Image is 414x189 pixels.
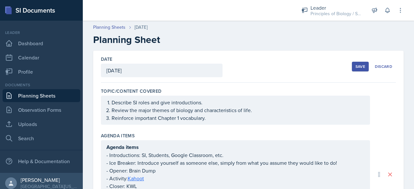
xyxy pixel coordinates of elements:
[101,132,135,139] label: Agenda items
[3,118,80,131] a: Uploads
[371,62,396,71] button: Discard
[3,30,80,36] div: Leader
[93,24,125,31] a: Planning Sheets
[93,34,404,46] h2: Planning Sheet
[112,99,365,106] p: Describe SI roles and give introductions.
[3,132,80,145] a: Search
[3,37,80,50] a: Dashboard
[375,64,392,69] div: Discard
[128,175,144,182] a: Kahoot
[355,64,365,69] div: Save
[106,143,139,151] strong: Agenda items
[3,103,80,116] a: Observation Forms
[106,174,365,182] p: - Activity:
[106,167,365,174] p: - Opener: Brain Dump
[101,56,112,62] label: Date
[310,4,362,12] div: Leader
[3,65,80,78] a: Profile
[135,24,147,31] div: [DATE]
[352,62,369,71] button: Save
[101,88,161,94] label: Topic/Content Covered
[3,82,80,88] div: Documents
[112,106,365,114] p: Review the major themes of biology and characteristics of life.
[106,159,365,167] p: - Ice Breaker: Introduce yourself as someone else, simply from what you assume they would like to...
[310,10,362,17] div: Principles of Biology / Spring 2025
[3,155,80,168] div: Help & Documentation
[21,177,78,183] div: [PERSON_NAME]
[3,89,80,102] a: Planning Sheets
[106,151,365,159] p: - Introductions: SI, Students, Google Classroom, etc.
[3,51,80,64] a: Calendar
[112,114,365,122] p: Reinforce important Chapter 1 vocabulary.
